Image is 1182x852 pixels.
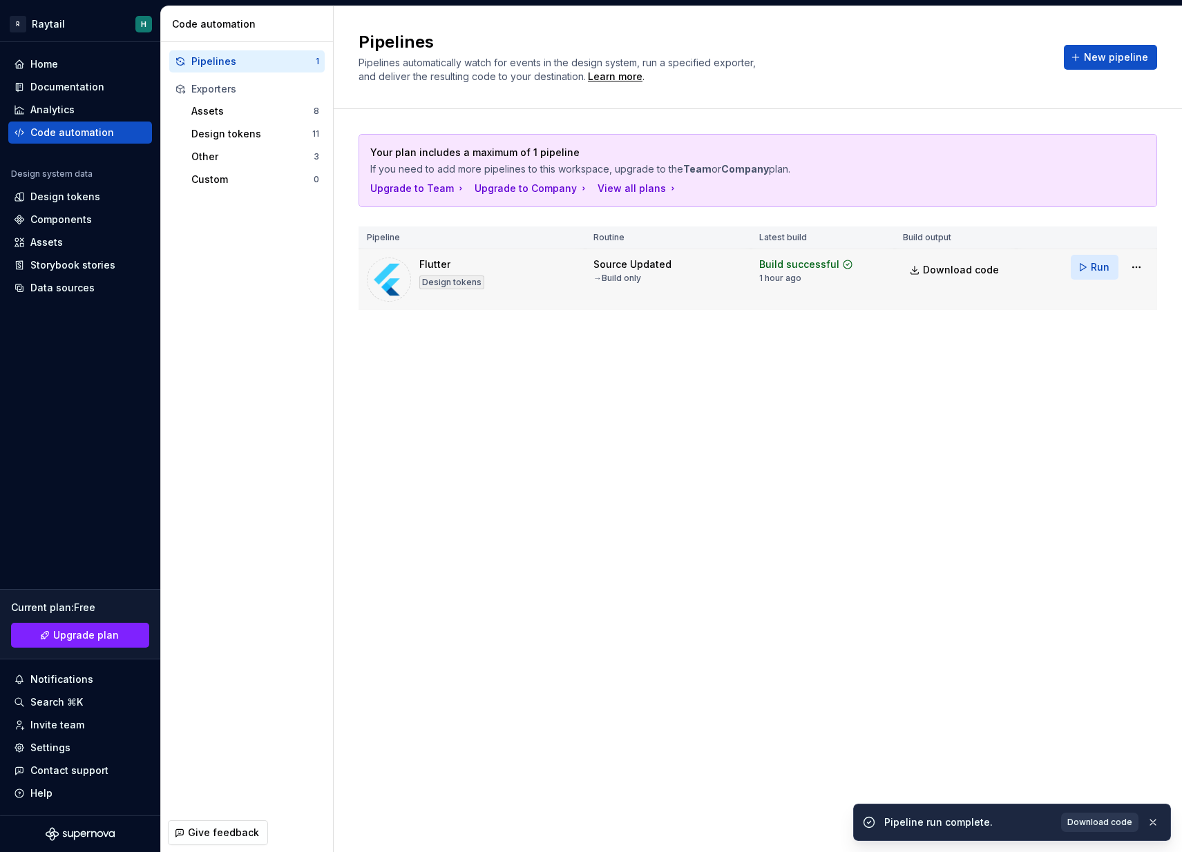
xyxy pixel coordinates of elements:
div: H [141,19,146,30]
h2: Pipelines [359,31,1047,53]
span: Run [1091,260,1109,274]
button: Pipelines1 [169,50,325,72]
th: Build output [895,226,1016,249]
div: Data sources [30,281,95,295]
button: Upgrade to Company [475,182,589,195]
th: Routine [585,226,751,249]
div: Design tokens [30,190,100,204]
div: Exporters [191,82,319,96]
a: Learn more [588,70,642,84]
button: Assets8 [186,100,325,122]
div: Home [30,57,58,71]
div: Flutter [419,258,450,271]
button: Give feedback [168,820,268,845]
div: Code automation [30,126,114,139]
span: Upgrade plan [53,628,119,642]
a: Invite team [8,714,152,736]
button: Other3 [186,146,325,168]
div: Pipeline run complete. [884,815,1053,829]
a: Storybook stories [8,254,152,276]
div: Design tokens [419,275,484,289]
button: RRaytailH [3,9,158,39]
a: Settings [8,737,152,759]
a: Data sources [8,277,152,299]
svg: Supernova Logo [46,827,115,841]
div: 0 [314,174,319,185]
a: Components [8,209,152,231]
div: Current plan : Free [11,601,149,614]
button: Contact support [8,759,152,782]
th: Pipeline [359,226,585,249]
div: R [10,16,26,32]
span: Give feedback [188,826,259,840]
button: Search ⌘K [8,691,152,713]
a: Code automation [8,122,152,144]
div: Code automation [172,17,327,31]
span: Download code [1067,817,1132,828]
div: Help [30,786,53,800]
div: Storybook stories [30,258,115,272]
div: Other [191,150,314,164]
div: 8 [314,106,319,117]
div: → Build only [593,273,641,284]
div: Analytics [30,103,75,117]
a: Assets [8,231,152,253]
div: Design tokens [191,127,312,141]
div: Settings [30,741,70,755]
div: Documentation [30,80,104,94]
span: New pipeline [1084,50,1148,64]
button: Notifications [8,668,152,690]
div: Design system data [11,168,93,180]
button: Run [1071,255,1118,280]
div: Invite team [30,718,84,732]
a: Download code [1061,813,1138,832]
div: 11 [312,128,319,139]
p: Your plan includes a maximum of 1 pipeline [370,146,1049,159]
strong: Team [683,163,712,175]
div: Custom [191,173,314,186]
a: Home [8,53,152,75]
button: Upgrade to Team [370,182,466,195]
span: . [586,72,645,82]
div: 3 [314,151,319,162]
th: Latest build [751,226,895,249]
p: If you need to add more pipelines to this workspace, upgrade to the or plan. [370,162,1049,176]
span: Download code [923,263,999,277]
div: Source Updated [593,258,671,271]
span: Pipelines automatically watch for events in the design system, run a specified exporter, and deli... [359,57,759,82]
div: Notifications [30,672,93,686]
a: Analytics [8,99,152,121]
div: Contact support [30,764,108,777]
strong: Company [721,163,769,175]
div: Assets [30,235,63,249]
div: Build successful [759,258,839,271]
div: Search ⌘K [30,695,83,709]
div: Assets [191,104,314,118]
div: 1 [316,56,319,67]
a: Documentation [8,76,152,98]
div: Components [30,213,92,226]
a: Download code [903,258,1008,282]
div: Pipelines [191,55,316,68]
div: Raytail [32,17,65,31]
button: Design tokens11 [186,123,325,145]
button: Custom0 [186,168,325,191]
button: Help [8,782,152,804]
a: Design tokens [8,186,152,208]
div: 1 hour ago [759,273,801,284]
button: New pipeline [1064,45,1157,70]
button: View all plans [598,182,678,195]
a: Upgrade plan [11,623,149,648]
